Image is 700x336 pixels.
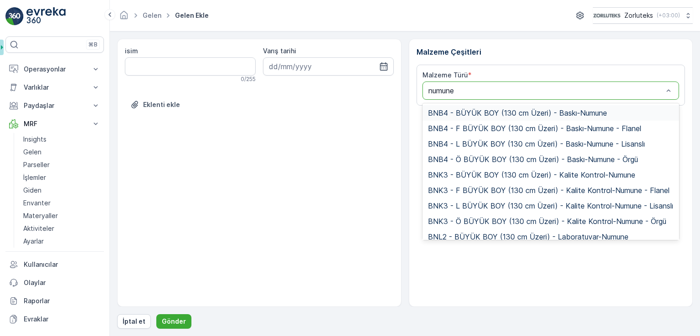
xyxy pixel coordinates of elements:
[263,57,394,76] input: dd/mm/yyyy
[23,186,41,195] p: Giden
[428,217,666,225] span: BNK3 - Ö BÜYÜK BOY (130 cm Üzeri) - Kalite Kontrol-Numune - Örgü
[24,260,100,269] p: Kullanıcılar
[428,186,669,194] span: BNK3 - F BÜYÜK BOY (130 cm Üzeri) - Kalite Kontrol-Numune - Flanel
[156,314,191,329] button: Gönder
[5,255,104,274] a: Kullanıcılar
[20,158,104,171] a: Parseller
[263,47,296,55] label: Varış tarihi
[417,46,685,57] p: Malzeme Çeşitleri
[20,146,104,158] a: Gelen
[125,97,185,112] button: Dosya Yükle
[20,184,104,197] a: Giden
[24,101,86,110] p: Paydaşlar
[24,119,86,128] p: MRF
[5,78,104,97] button: Varlıklar
[241,76,256,83] p: 0 / 255
[125,47,138,55] label: isim
[624,11,653,20] p: Zorluteks
[428,140,645,148] span: BNB4 - L BÜYÜK BOY (130 cm Üzeri) - Baskı-Numune - Lisanslı
[20,235,104,248] a: Ayarlar
[5,310,104,328] a: Evraklar
[24,296,100,305] p: Raporlar
[428,171,635,179] span: BNK3 - BÜYÜK BOY (130 cm Üzeri) - Kalite Kontrol-Numune
[23,224,54,233] p: Aktiviteler
[119,14,129,21] a: Ana Sayfa
[428,233,628,241] span: BNL2 - BÜYÜK BOY (130 cm Üzeri) - Laboratuvar-Numune
[5,115,104,133] button: MRF
[123,317,145,326] p: İptal et
[5,7,24,25] img: logo
[428,155,638,163] span: BNB4 - Ö BÜYÜK BOY (130 cm Üzeri) - Baskı-Numune - Örgü
[23,160,50,169] p: Parseller
[20,171,104,184] a: İşlemler
[428,124,641,132] span: BNB4 - F BÜYÜK BOY (130 cm Üzeri) - Baskı-Numune - Flanel
[23,148,41,157] p: Gelen
[5,60,104,78] button: Operasyonlar
[422,71,468,79] label: Malzeme Türü
[20,209,104,222] a: Materyaller
[5,97,104,115] button: Paydaşlar
[593,10,621,20] img: 6-1-9-3_wQBzyll.png
[24,83,86,92] p: Varlıklar
[23,211,58,220] p: Materyaller
[23,237,44,246] p: Ayarlar
[20,197,104,209] a: Envanter
[23,199,51,208] p: Envanter
[117,314,151,329] button: İptal et
[428,109,607,117] span: BNB4 - BÜYÜK BOY (130 cm Üzeri) - Baskı-Numune
[173,11,211,20] span: Gelen ekle
[26,7,66,25] img: logo_light-DOdMpM7g.png
[143,11,161,19] a: Gelen
[5,274,104,292] a: Olaylar
[24,315,100,324] p: Evraklar
[593,7,693,24] button: Zorluteks(+03:00)
[428,202,673,210] span: BNK3 - L BÜYÜK BOY (130 cm Üzeri) - Kalite Kontrol-Numune - Lisanslı
[162,317,186,326] p: Gönder
[657,12,680,19] p: ( +03:00 )
[23,173,46,182] p: İşlemler
[20,133,104,146] a: Insights
[20,222,104,235] a: Aktiviteler
[88,41,98,48] p: ⌘B
[24,278,100,287] p: Olaylar
[24,65,86,74] p: Operasyonlar
[143,100,180,109] p: Eklenti ekle
[5,292,104,310] a: Raporlar
[23,135,46,144] p: Insights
